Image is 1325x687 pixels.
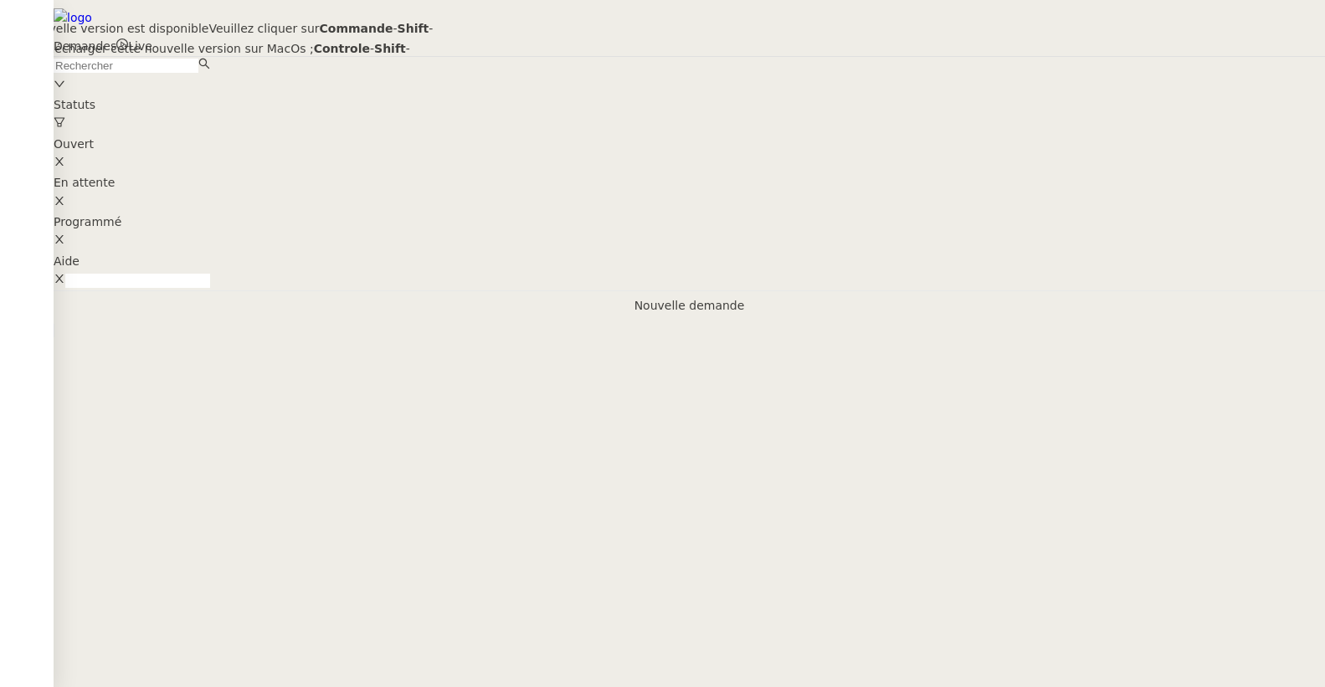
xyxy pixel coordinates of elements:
[54,135,1325,170] nz-select-item: Ouvert
[54,76,1325,135] div: Statuts
[54,173,1325,192] div: En attente
[54,135,1325,154] div: Ouvert
[54,252,1325,287] nz-select-item: Aide
[54,173,1325,208] nz-select-item: En attente
[54,213,1325,248] nz-select-item: Programmé
[54,59,198,73] input: Rechercher
[634,296,745,315] a: Nouvelle demande
[54,213,1325,232] div: Programmé
[54,252,1325,271] div: Aide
